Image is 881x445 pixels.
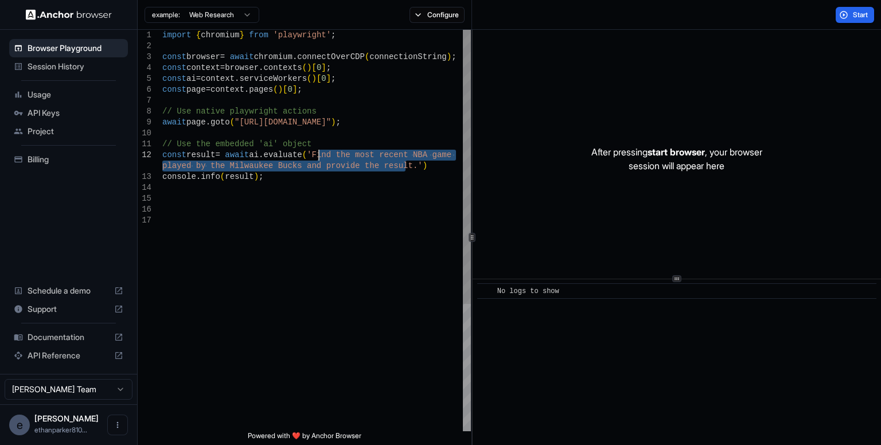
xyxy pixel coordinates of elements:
div: 17 [138,215,151,226]
span: result [225,172,254,181]
span: . [196,172,201,181]
span: ; [259,172,263,181]
span: Schedule a demo [28,285,110,296]
span: ; [331,30,336,40]
span: ethanparker810@gmail.com [34,426,87,434]
span: 0 [287,85,292,94]
div: 2 [138,41,151,52]
div: 7 [138,95,151,106]
div: 8 [138,106,151,117]
span: ( [365,52,369,61]
p: After pressing , your browser session will appear here [591,145,762,173]
span: ethan parker [34,413,99,423]
span: ] [293,85,297,94]
span: . [235,74,239,83]
div: Session History [9,57,128,76]
span: console [162,172,196,181]
span: context [210,85,244,94]
div: 1 [138,30,151,41]
span: const [162,150,186,159]
span: ( [230,118,235,127]
span: . [259,150,263,159]
div: 14 [138,182,151,193]
span: chromium [254,52,293,61]
div: API Keys [9,104,128,122]
span: browser [225,63,259,72]
span: Powered with ❤️ by Anchor Browser [248,431,361,445]
span: = [220,63,225,72]
span: . [259,63,263,72]
span: [ [311,63,316,72]
div: 16 [138,204,151,215]
span: // Use native playwright actions [162,107,317,116]
div: Usage [9,85,128,104]
span: Browser Playground [28,42,123,54]
span: context [201,74,235,83]
span: const [162,52,186,61]
span: = [215,150,220,159]
span: ; [451,52,456,61]
span: API Keys [28,107,123,119]
div: 4 [138,63,151,73]
span: ( [302,63,307,72]
img: Anchor Logo [26,9,112,20]
span: await [162,118,186,127]
span: Documentation [28,331,110,343]
div: Browser Playground [9,39,128,57]
span: example: [152,10,180,19]
span: ) [278,85,283,94]
span: ) [447,52,451,61]
div: e [9,415,30,435]
span: import [162,30,191,40]
span: const [162,85,186,94]
span: serviceWorkers [239,74,307,83]
span: browser [186,52,220,61]
span: ; [331,74,336,83]
span: 0 [317,63,321,72]
span: No logs to show [497,287,559,295]
span: [ [317,74,321,83]
span: page [186,118,206,127]
span: ai [186,74,196,83]
div: 13 [138,171,151,182]
span: chromium [201,30,239,40]
span: from [249,30,268,40]
span: API Reference [28,350,110,361]
div: API Reference [9,346,128,365]
div: Project [9,122,128,140]
span: . [244,85,249,94]
span: Support [28,303,110,315]
span: ( [273,85,278,94]
span: const [162,63,186,72]
div: 3 [138,52,151,63]
span: connectOverCDP [297,52,365,61]
span: ​ [483,286,489,297]
span: ) [254,172,259,181]
button: Open menu [107,415,128,435]
span: ) [311,74,316,83]
span: 'Find the most recent NBA game [307,150,451,159]
span: start browser [648,146,705,158]
span: ) [307,63,311,72]
div: 11 [138,139,151,150]
span: [ [283,85,287,94]
span: Start [853,10,869,19]
button: Configure [410,7,465,23]
div: 15 [138,193,151,204]
span: await [230,52,254,61]
span: ; [336,118,340,127]
span: . [206,118,210,127]
div: Schedule a demo [9,282,128,300]
span: ] [326,74,331,83]
span: Project [28,126,123,137]
span: 'playwright' [273,30,331,40]
div: 5 [138,73,151,84]
span: . [293,52,297,61]
span: page [186,85,206,94]
span: goto [210,118,230,127]
span: played by the Milwaukee Bucks and provide the resu [162,161,403,170]
span: info [201,172,220,181]
span: ( [307,74,311,83]
span: contexts [263,63,302,72]
span: lt.' [403,161,423,170]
